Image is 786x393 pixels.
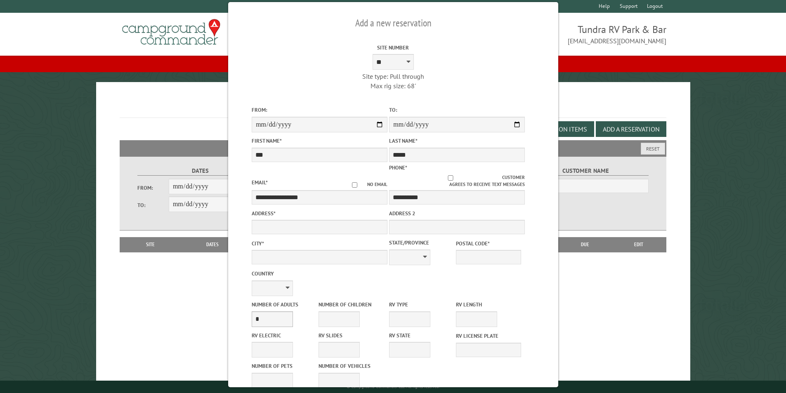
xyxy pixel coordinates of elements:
[252,15,535,31] h2: Add a new reservation
[124,237,177,252] th: Site
[342,181,387,188] label: No email
[120,95,667,118] h1: Reservations
[559,237,611,252] th: Due
[252,209,387,217] label: Address
[319,301,384,308] label: Number of Children
[456,332,521,340] label: RV License Plate
[456,240,521,247] label: Postal Code
[252,179,268,186] label: Email
[389,106,525,114] label: To:
[137,166,263,176] label: Dates
[641,143,665,155] button: Reset
[252,362,317,370] label: Number of Pets
[252,270,387,278] label: Country
[252,301,317,308] label: Number of Adults
[399,175,502,181] input: Customer agrees to receive text messages
[389,301,454,308] label: RV Type
[252,137,387,145] label: First Name
[325,81,461,90] div: Max rig size: 68'
[456,301,521,308] label: RV Length
[342,182,367,188] input: No email
[137,201,169,209] label: To:
[347,384,440,389] small: © Campground Commander LLC. All rights reserved.
[523,166,649,176] label: Customer Name
[137,184,169,192] label: From:
[252,106,387,114] label: From:
[252,332,317,339] label: RV Electric
[596,121,666,137] button: Add a Reservation
[389,164,407,171] label: Phone
[389,209,525,217] label: Address 2
[120,140,667,156] h2: Filters
[611,237,667,252] th: Edit
[319,332,384,339] label: RV Slides
[389,239,454,247] label: State/Province
[389,174,525,188] label: Customer agrees to receive text messages
[319,362,384,370] label: Number of Vehicles
[252,240,387,247] label: City
[177,237,248,252] th: Dates
[523,121,594,137] button: Edit Add-on Items
[120,16,223,48] img: Campground Commander
[389,332,454,339] label: RV State
[325,44,461,52] label: Site Number
[325,72,461,81] div: Site type: Pull through
[389,137,525,145] label: Last Name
